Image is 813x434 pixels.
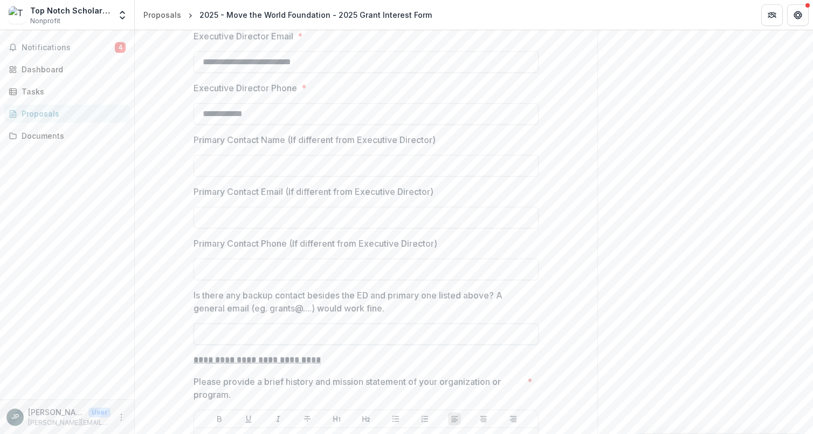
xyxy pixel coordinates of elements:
[761,4,783,26] button: Partners
[28,406,84,418] p: [PERSON_NAME]
[389,412,402,425] button: Bullet List
[213,412,226,425] button: Bold
[11,413,19,421] div: Joanna de Pena
[9,6,26,24] img: Top Notch Scholars Inc
[448,412,461,425] button: Align Left
[199,9,432,21] div: 2025 - Move the World Foundation - 2025 Grant Interest Form
[4,105,130,123] a: Proposals
[194,289,532,315] p: Is there any backup contact besides the ED and primary one listed above? A general email (eg. gra...
[22,64,121,75] div: Dashboard
[360,412,373,425] button: Heading 2
[88,408,111,417] p: User
[139,7,436,23] nav: breadcrumb
[272,412,285,425] button: Italicize
[115,4,130,26] button: Open entity switcher
[194,133,436,146] p: Primary Contact Name (If different from Executive Director)
[22,108,121,119] div: Proposals
[4,127,130,145] a: Documents
[139,7,185,23] a: Proposals
[787,4,809,26] button: Get Help
[194,82,297,94] p: Executive Director Phone
[115,42,126,53] span: 4
[4,83,130,100] a: Tasks
[22,130,121,141] div: Documents
[22,86,121,97] div: Tasks
[115,411,128,424] button: More
[194,30,293,43] p: Executive Director Email
[242,412,255,425] button: Underline
[28,418,111,428] p: [PERSON_NAME][EMAIL_ADDRESS][DOMAIN_NAME]
[194,375,523,401] p: Please provide a brief history and mission statement of your organization or program.
[477,412,490,425] button: Align Center
[4,39,130,56] button: Notifications4
[418,412,431,425] button: Ordered List
[301,412,314,425] button: Strike
[194,237,437,250] p: Primary Contact Phone (If different from Executive Director)
[4,60,130,78] a: Dashboard
[194,185,433,198] p: Primary Contact Email (If different from Executive Director)
[30,5,111,16] div: Top Notch Scholars Inc
[30,16,60,26] span: Nonprofit
[330,412,343,425] button: Heading 1
[507,412,520,425] button: Align Right
[143,9,181,21] div: Proposals
[22,43,115,52] span: Notifications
